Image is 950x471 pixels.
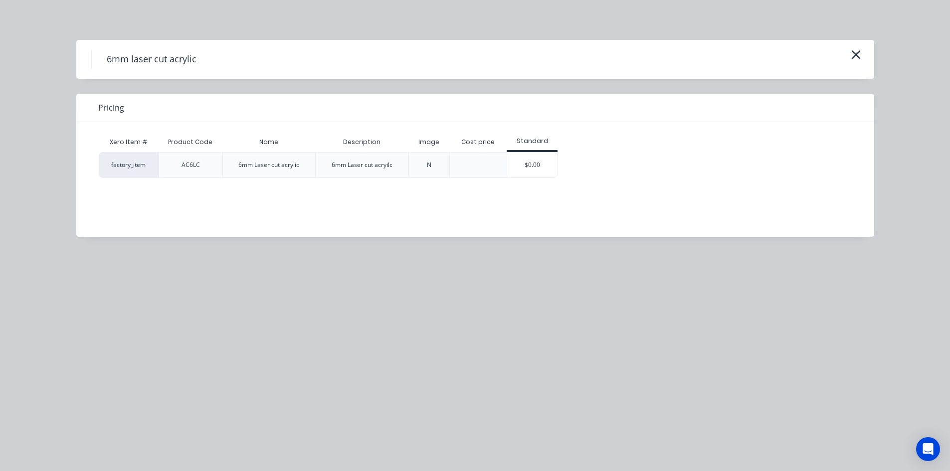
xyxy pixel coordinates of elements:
[99,152,159,178] div: factory_item
[916,437,940,461] div: Open Intercom Messenger
[99,132,159,152] div: Xero Item #
[251,130,286,155] div: Name
[182,160,200,169] div: AC6LC
[507,137,558,146] div: Standard
[160,130,220,155] div: Product Code
[98,102,124,114] span: Pricing
[238,160,299,169] div: 6mm Laser cut acrylic
[332,160,392,169] div: 6mm Laser cut acryilc
[507,153,557,177] div: $0.00
[410,130,447,155] div: Image
[453,130,503,155] div: Cost price
[427,160,431,169] div: N
[91,50,211,69] h4: 6mm laser cut acrylic
[335,130,388,155] div: Description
